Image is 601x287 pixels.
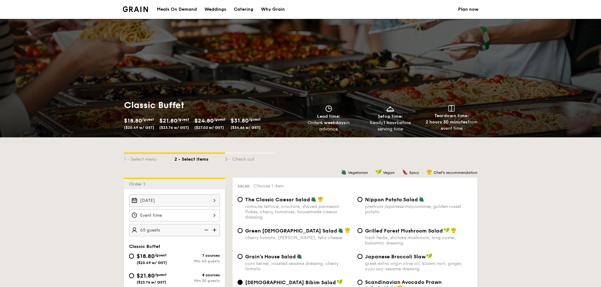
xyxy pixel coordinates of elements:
span: ($27.03 w/ GST) [194,125,224,130]
img: icon-teardown.65201eee.svg [448,105,455,112]
img: icon-vegan.f8ff3823.svg [444,227,450,233]
input: Event time [129,209,220,221]
h1: Classic Buffet [124,100,298,111]
div: Ready before serving time [362,120,418,132]
img: icon-add.58712e84.svg [210,224,220,236]
span: /guest [155,253,167,257]
div: romaine lettuce, croutons, shaved parmesan flakes, cherry tomatoes, housemade caesar dressing [245,204,352,220]
span: $24.80 [194,117,214,124]
span: $18.80 [124,117,142,124]
img: icon-vegetarian.fe4039eb.svg [419,196,424,202]
span: Lead time: [317,114,340,119]
img: icon-vegan.f8ff3823.svg [375,169,382,175]
div: cherry tomato, [PERSON_NAME], feta cheese [245,235,352,240]
span: ($23.76 w/ GST) [159,125,189,130]
span: [DEMOGRAPHIC_DATA] Bibim Salad [245,279,336,285]
div: Min 30 guests [174,278,220,283]
span: Vegetarian [348,170,368,175]
span: Grain's House Salad [245,254,296,260]
img: icon-chef-hat.a58ddaea.svg [318,196,323,202]
span: Vegan [383,170,395,175]
input: Green [DEMOGRAPHIC_DATA] Saladcherry tomato, [PERSON_NAME], feta cheese [238,228,243,233]
span: Classic Buffet [129,244,160,249]
span: Teardown time: [434,113,469,118]
div: 2 - Select items [174,154,225,163]
img: icon-dish.430c3a2e.svg [386,105,395,112]
span: $18.80 [137,253,155,260]
span: Grilled Forest Mushroom Salad [365,228,443,234]
span: Choose 1 item [254,183,284,189]
div: 3 - Check out [225,154,275,163]
div: premium japanese mayonnaise, golden russet potato [365,204,472,215]
div: 8 courses [174,273,220,277]
div: Order in advance [301,120,357,132]
a: Logotype [123,6,148,12]
input: Grain's House Saladcorn kernel, roasted sesame dressing, cherry tomato [238,254,243,259]
span: /guest [142,117,154,122]
span: $31.80 [231,117,249,124]
span: Japanese Broccoli Slaw [365,254,426,260]
strong: 2 hours 30 minutes [426,119,468,125]
div: corn kernel, roasted sesame dressing, cherry tomato [245,261,352,272]
img: icon-vegetarian.fe4039eb.svg [341,169,347,175]
span: /guest [249,117,261,122]
input: Japanese Broccoli Slawgreek extra virgin olive oil, kizami nori, ginger, yuzu soy-sesame dressing [357,254,362,259]
span: $21.80 [159,117,177,124]
strong: 4 weekdays [320,120,346,125]
div: 7 courses [174,253,220,258]
span: Spicy [409,170,419,175]
div: from event time [423,119,480,132]
span: ($34.66 w/ GST) [231,125,261,130]
span: Order 1 [129,181,148,187]
span: Chef's recommendation [433,170,477,175]
input: $21.80/guest($23.76 w/ GST)8 coursesMin 30 guests [129,273,134,278]
img: icon-vegetarian.fe4039eb.svg [297,253,302,259]
img: icon-chef-hat.a58ddaea.svg [427,169,432,175]
span: The Classic Caesar Salad [245,197,310,203]
img: icon-chef-hat.a58ddaea.svg [345,227,351,233]
input: Event date [129,194,220,207]
span: $21.80 [137,272,155,279]
span: Green [DEMOGRAPHIC_DATA] Salad [245,228,337,234]
input: $18.80/guest($20.49 w/ GST)7 coursesMin 40 guests [129,254,134,259]
div: greek extra virgin olive oil, kizami nori, ginger, yuzu soy-sesame dressing [365,261,472,272]
img: icon-vegetarian.fe4039eb.svg [311,196,316,202]
img: icon-vegan.f8ff3823.svg [426,253,433,259]
span: /guest [177,117,189,122]
span: ($20.49 w/ GST) [124,125,154,130]
input: [DEMOGRAPHIC_DATA] Bibim Saladfive-spice tofu, shiitake mushroom, korean beansprout, spinach [238,280,243,285]
div: Min 40 guests [174,259,220,263]
img: icon-spicy.37a8142b.svg [402,169,408,175]
img: icon-reduce.1d2dbef1.svg [201,224,210,236]
img: Grain [123,6,148,12]
input: Number of guests [129,224,220,236]
span: /guest [155,273,167,277]
img: icon-chef-hat.a58ddaea.svg [451,227,457,233]
input: Grilled Forest Mushroom Saladfresh herbs, shiitake mushroom, king oyster, balsamic dressing [357,228,362,233]
span: Nippon Potato Salad [365,197,418,203]
input: The Classic Caesar Saladromaine lettuce, croutons, shaved parmesan flakes, cherry tomatoes, house... [238,197,243,202]
span: Setup time: [378,114,403,119]
img: icon-vegan.f8ff3823.svg [337,279,343,285]
strong: 1 hour [383,120,397,125]
input: Nippon Potato Saladpremium japanese mayonnaise, golden russet potato [357,197,362,202]
input: Scandinavian Avocado Prawn Salad+$1.00[PERSON_NAME], [PERSON_NAME], [PERSON_NAME], red onion [357,280,362,285]
img: icon-vegetarian.fe4039eb.svg [338,227,344,233]
span: ($20.49 w/ GST) [137,261,167,265]
div: 1 - Select menu [124,154,174,163]
img: icon-clock.2db775ea.svg [324,105,333,112]
span: Salad [238,184,250,188]
div: fresh herbs, shiitake mushroom, king oyster, balsamic dressing [365,235,472,246]
span: ($23.76 w/ GST) [137,280,166,284]
span: /guest [214,117,226,122]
